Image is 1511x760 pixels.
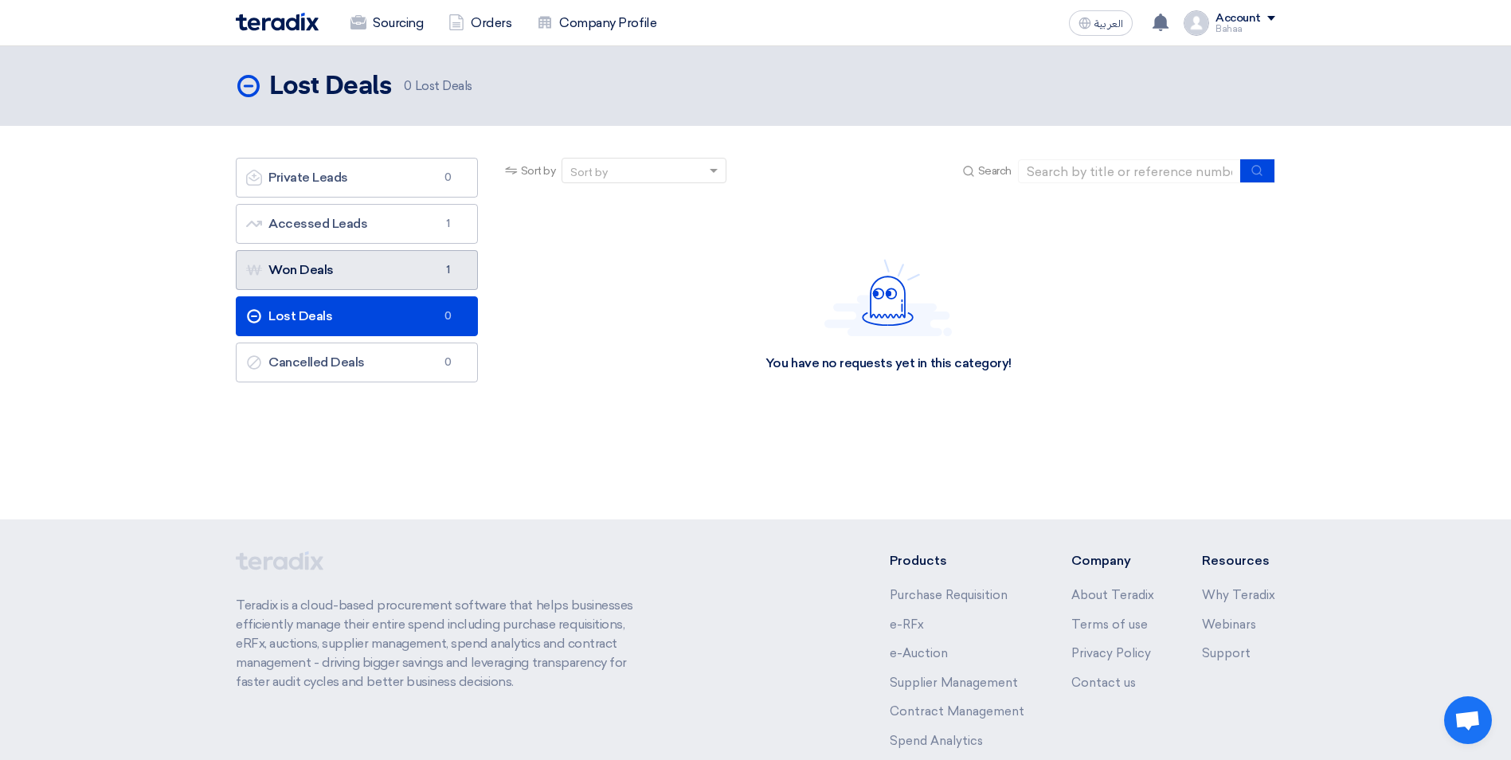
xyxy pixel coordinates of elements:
[1069,10,1133,36] button: العربية
[890,588,1008,602] a: Purchase Requisition
[824,259,952,336] img: Hello
[439,262,458,278] span: 1
[1071,646,1151,660] a: Privacy Policy
[890,704,1024,719] a: Contract Management
[236,296,478,336] a: Lost Deals0
[1202,588,1275,602] a: Why Teradix
[890,551,1024,570] li: Products
[570,164,608,181] div: Sort by
[890,646,948,660] a: e-Auction
[1071,588,1154,602] a: About Teradix
[1444,696,1492,744] a: Open chat
[1071,551,1154,570] li: Company
[236,204,478,244] a: Accessed Leads1
[1202,646,1251,660] a: Support
[404,77,472,96] span: Lost Deals
[236,343,478,382] a: Cancelled Deals0
[765,355,1012,372] div: You have no requests yet in this category!
[521,163,556,179] span: Sort by
[1202,617,1256,632] a: Webinars
[439,308,458,324] span: 0
[404,79,412,93] span: 0
[978,163,1012,179] span: Search
[439,216,458,232] span: 1
[1202,551,1275,570] li: Resources
[436,6,524,41] a: Orders
[236,596,652,691] p: Teradix is a cloud-based procurement software that helps businesses efficiently manage their enti...
[236,158,478,198] a: Private Leads0
[890,676,1018,690] a: Supplier Management
[1071,617,1148,632] a: Terms of use
[236,13,319,31] img: Teradix logo
[1184,10,1209,36] img: profile_test.png
[236,250,478,290] a: Won Deals1
[890,617,924,632] a: e-RFx
[1215,25,1275,33] div: Bahaa
[338,6,436,41] a: Sourcing
[1215,12,1261,25] div: Account
[524,6,669,41] a: Company Profile
[439,170,458,186] span: 0
[439,355,458,370] span: 0
[269,71,391,103] h2: Lost Deals
[1094,18,1123,29] span: العربية
[1018,159,1241,183] input: Search by title or reference number
[1071,676,1136,690] a: Contact us
[890,734,983,748] a: Spend Analytics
